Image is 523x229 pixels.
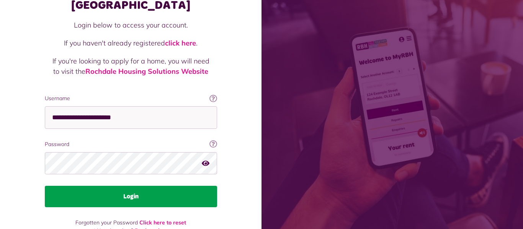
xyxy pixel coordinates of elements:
[52,38,209,48] p: If you haven't already registered .
[45,94,217,102] label: Username
[139,219,186,226] a: Click here to reset
[52,56,209,76] p: If you're looking to apply for a home, you will need to visit the
[45,140,217,148] label: Password
[165,39,196,47] a: click here
[45,186,217,207] button: Login
[75,219,138,226] span: Forgotten your Password
[85,67,208,76] a: Rochdale Housing Solutions Website
[52,20,209,30] p: Login below to access your account.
